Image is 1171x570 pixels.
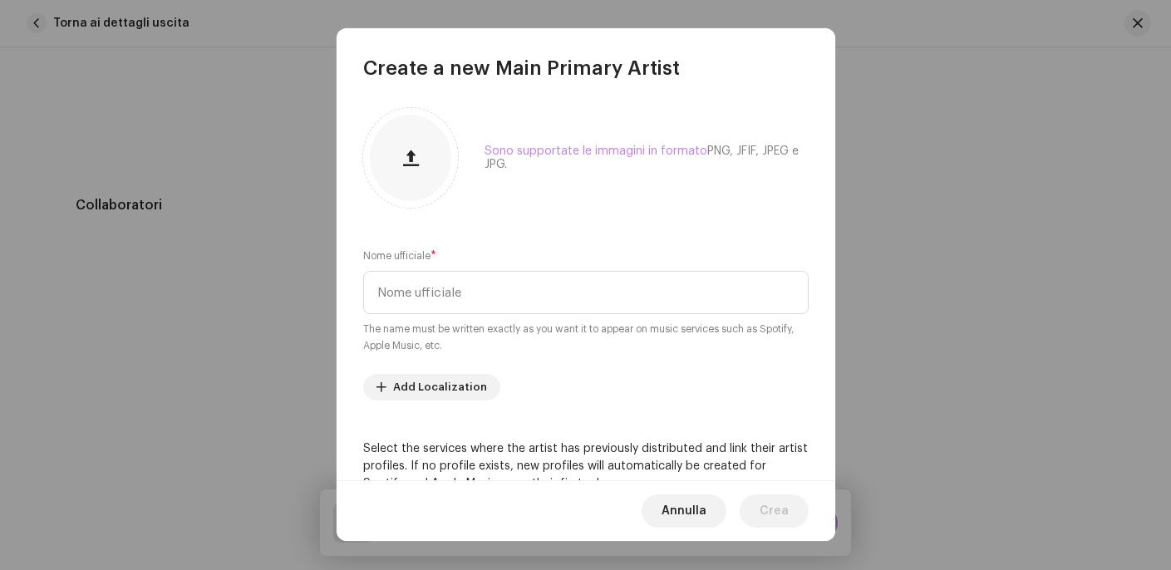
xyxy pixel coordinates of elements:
span: Add Localization [393,371,487,404]
span: PNG, JFIF, JPEG e JPG. [485,145,799,170]
button: Annulla [642,495,726,528]
span: Crea [760,495,789,528]
small: Nome ufficiale [363,248,431,264]
button: Crea [740,495,809,528]
small: The name must be written exactly as you want it to appear on music services such as Spotify, Appl... [363,321,809,354]
button: Add Localization [363,374,500,400]
span: Create a new Main Primary Artist [363,55,680,81]
input: Nome ufficiale [363,271,809,314]
div: Sono supportate le immagini in formato [485,145,809,171]
span: Annulla [662,495,706,528]
p: Select the services where the artist has previously distributed and link their artist profiles. I... [363,440,809,493]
